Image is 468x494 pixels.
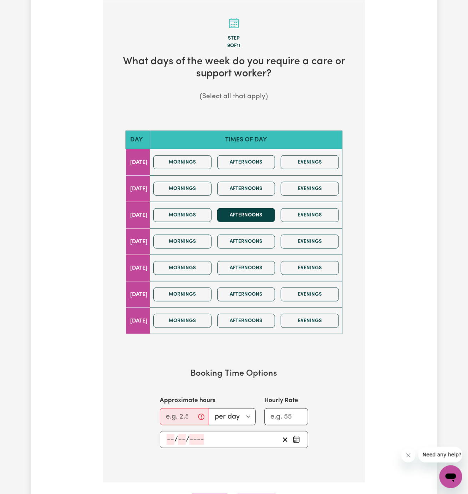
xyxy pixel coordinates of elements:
input: e.g. 2.5 [160,408,209,425]
button: Mornings [153,235,212,249]
td: [DATE] [126,202,150,229]
button: Mornings [153,288,212,301]
button: Afternoons [217,208,275,222]
button: Evenings [281,288,339,301]
div: Step [114,35,354,43]
button: Afternoons [217,235,275,249]
input: ---- [189,434,204,445]
button: Mornings [153,182,212,196]
button: Mornings [153,208,212,222]
p: (Select all that apply) [114,92,354,102]
div: 9 of 11 [114,42,354,50]
button: Afternoons [217,182,275,196]
iframe: Close message [401,448,416,463]
input: e.g. 55 [264,408,308,425]
button: Afternoons [217,155,275,169]
button: Afternoons [217,288,275,301]
td: [DATE] [126,229,150,255]
button: Mornings [153,155,212,169]
td: [DATE] [126,308,150,334]
button: Evenings [281,261,339,275]
span: / [186,436,189,444]
input: -- [167,434,174,445]
button: Clear start date [280,434,291,445]
button: Evenings [281,208,339,222]
h2: What days of the week do you require a care or support worker? [114,56,354,80]
button: Evenings [281,182,339,196]
h3: Booking Time Options [126,369,342,379]
button: Mornings [153,314,212,328]
button: Mornings [153,261,212,275]
button: Evenings [281,155,339,169]
button: Pick an approximate start date [291,434,302,445]
td: [DATE] [126,149,150,176]
th: Times of day [150,131,342,149]
label: Approximate hours [160,396,215,405]
th: Day [126,131,150,149]
button: Afternoons [217,261,275,275]
button: Afternoons [217,314,275,328]
iframe: Message from company [418,447,462,463]
td: [DATE] [126,176,150,202]
button: Evenings [281,235,339,249]
td: [DATE] [126,281,150,308]
button: Evenings [281,314,339,328]
input: -- [178,434,186,445]
iframe: Button to launch messaging window [439,465,462,488]
span: / [174,436,178,444]
label: Hourly Rate [264,396,298,405]
td: [DATE] [126,255,150,281]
